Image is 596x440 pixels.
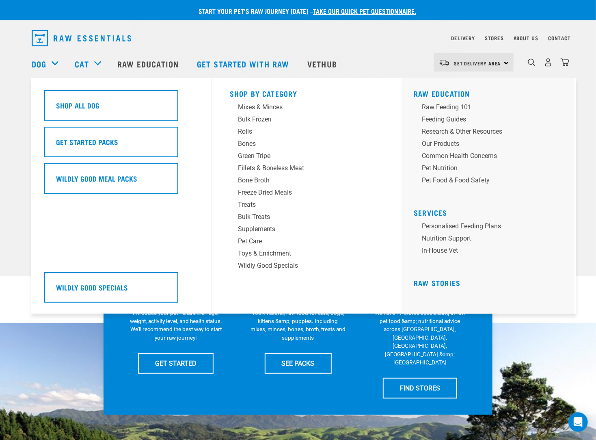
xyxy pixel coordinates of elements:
[230,151,384,163] a: Green Tripe
[422,139,548,149] div: Our Products
[238,261,365,271] div: Wildly Good Specials
[414,221,568,234] a: Personalised Feeding Plans
[44,127,199,163] a: Get Started Packs
[75,58,89,70] a: Cat
[238,249,365,258] div: Toys & Enrichment
[230,115,384,127] a: Bulk Frozen
[422,102,548,112] div: Raw Feeding 101
[44,163,199,200] a: Wildly Good Meal Packs
[414,127,568,139] a: Research & Other Resources
[383,378,457,398] a: FIND STORES
[414,208,568,215] h5: Services
[56,173,137,184] h5: Wildly Good Meal Packs
[238,102,365,112] div: Mixes & Minces
[109,48,189,80] a: Raw Education
[238,188,365,197] div: Freeze Dried Meals
[230,212,384,224] a: Bulk Treats
[138,353,214,373] a: GET STARTED
[561,58,569,67] img: home-icon@2x.png
[238,115,365,124] div: Bulk Frozen
[238,151,365,161] div: Green Tripe
[439,59,450,66] img: van-moving.png
[230,89,384,96] h5: Shop By Category
[414,163,568,176] a: Pet Nutrition
[56,100,99,111] h5: Shop All Dog
[44,90,199,127] a: Shop All Dog
[422,163,548,173] div: Pet Nutrition
[299,48,347,80] a: Vethub
[230,224,384,236] a: Supplements
[414,115,568,127] a: Feeding Guides
[238,163,365,173] div: Fillets & Boneless Meat
[32,30,131,46] img: Raw Essentials Logo
[238,224,365,234] div: Supplements
[238,200,365,210] div: Treats
[230,236,384,249] a: Pet Care
[422,127,548,137] div: Research & Other Resources
[422,176,548,185] div: Pet Food & Food Safety
[451,37,475,39] a: Delivery
[32,58,46,70] a: Dog
[238,176,365,185] div: Bone Broth
[454,62,501,65] span: Set Delivery Area
[44,272,199,309] a: Wildly Good Specials
[568,412,588,432] div: Open Intercom Messenger
[230,163,384,176] a: Fillets & Boneless Meat
[230,249,384,261] a: Toys & Enrichment
[128,309,224,342] p: Introduce your pet—share their age, weight, activity level, and health status. We'll recommend th...
[230,176,384,188] a: Bone Broth
[414,281,460,285] a: Raw Stories
[230,200,384,212] a: Treats
[56,137,118,147] h5: Get Started Packs
[514,37,538,39] a: About Us
[238,127,365,137] div: Rolls
[528,59,536,66] img: home-icon-1@2x.png
[25,27,571,50] nav: dropdown navigation
[230,127,384,139] a: Rolls
[238,236,365,246] div: Pet Care
[414,91,470,95] a: Raw Education
[414,234,568,246] a: Nutrition Support
[230,139,384,151] a: Bones
[414,102,568,115] a: Raw Feeding 101
[238,212,365,222] div: Bulk Treats
[230,261,384,273] a: Wildly Good Specials
[422,115,548,124] div: Feeding Guides
[548,37,571,39] a: Contact
[250,309,346,342] p: 100% natural, raw food for cats, dogs, kittens &amp; puppies. Including mixes, minces, bones, bro...
[414,176,568,188] a: Pet Food & Food Safety
[414,246,568,258] a: In-house vet
[238,139,365,149] div: Bones
[485,37,504,39] a: Stores
[189,48,299,80] a: Get started with Raw
[265,353,332,373] a: SEE PACKS
[414,139,568,151] a: Our Products
[56,282,128,293] h5: Wildly Good Specials
[414,151,568,163] a: Common Health Concerns
[230,102,384,115] a: Mixes & Minces
[313,9,416,13] a: take our quick pet questionnaire.
[372,309,468,367] p: We have 17 stores specialising in raw pet food &amp; nutritional advice across [GEOGRAPHIC_DATA],...
[544,58,553,67] img: user.png
[230,188,384,200] a: Freeze Dried Meals
[422,151,548,161] div: Common Health Concerns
